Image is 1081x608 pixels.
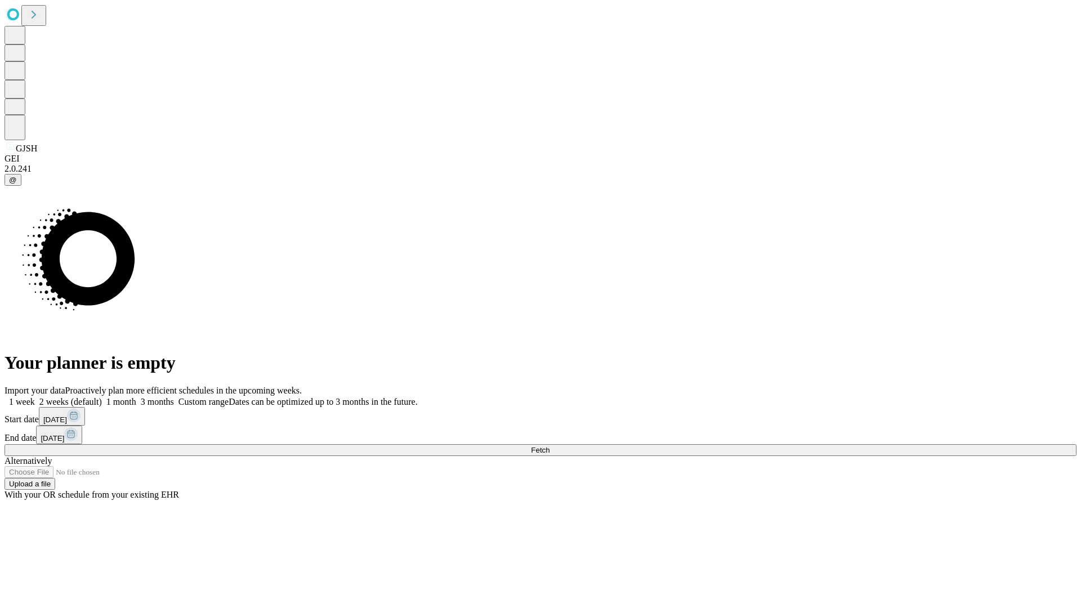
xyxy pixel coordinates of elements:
span: [DATE] [43,415,67,424]
div: End date [5,426,1076,444]
h1: Your planner is empty [5,352,1076,373]
span: 2 weeks (default) [39,397,102,406]
div: Start date [5,407,1076,426]
button: [DATE] [36,426,82,444]
span: Fetch [531,446,550,454]
span: Import your data [5,386,65,395]
span: Custom range [178,397,229,406]
span: Alternatively [5,456,52,466]
span: 1 month [106,397,136,406]
div: 2.0.241 [5,164,1076,174]
span: Proactively plan more efficient schedules in the upcoming weeks. [65,386,302,395]
span: With your OR schedule from your existing EHR [5,490,179,499]
span: Dates can be optimized up to 3 months in the future. [229,397,417,406]
span: 1 week [9,397,35,406]
span: [DATE] [41,434,64,442]
button: Upload a file [5,478,55,490]
span: GJSH [16,144,37,153]
button: [DATE] [39,407,85,426]
button: Fetch [5,444,1076,456]
span: 3 months [141,397,174,406]
div: GEI [5,154,1076,164]
span: @ [9,176,17,184]
button: @ [5,174,21,186]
